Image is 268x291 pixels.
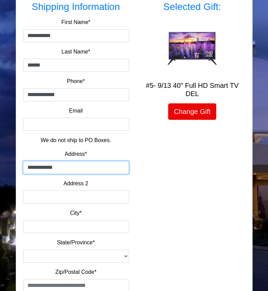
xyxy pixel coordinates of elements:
p: We do not ship to PO Boxes. [28,136,124,144]
label: Zip/Postal Code* [55,268,96,276]
label: State/Province* [57,238,95,247]
h5: #5- 9/13 40" Full HD Smart TV DEL [139,81,245,98]
label: Last Name* [61,48,90,56]
label: Phone* [67,77,85,85]
label: Address 2 [63,179,88,188]
label: Address* [65,150,87,158]
h3: Selected Gift: [139,1,245,13]
label: Email [69,107,83,115]
label: City* [70,209,82,217]
h3: Shipping Information [23,1,129,13]
img: #5- 9/13 40" Full HD Smart TV DEL [165,21,220,76]
label: First Name* [61,18,90,26]
a: Change Gift [168,103,217,120]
